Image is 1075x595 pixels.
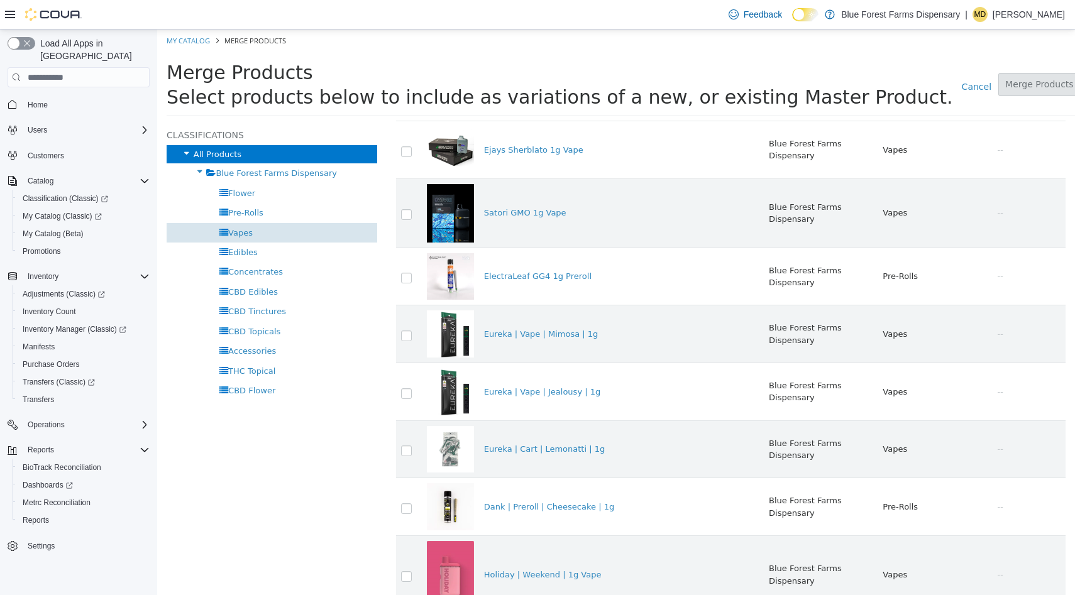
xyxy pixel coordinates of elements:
a: Eureka | Cart | Lemonatti | 1g [327,415,448,424]
td: -- [835,449,908,506]
a: Ejays Sherblato 1g Vape [327,116,426,125]
span: Dark Mode [792,21,793,22]
a: Cancel [804,46,841,65]
span: All Products [36,120,84,129]
button: Operations [23,417,70,432]
span: Settings [28,541,55,551]
span: Users [23,123,150,138]
span: Manifests [18,339,150,354]
button: My Catalog (Beta) [13,225,155,243]
span: My Catalog (Beta) [23,229,84,239]
span: Transfers [18,392,150,407]
button: Metrc Reconciliation [13,494,155,511]
a: My Catalog (Classic) [18,209,107,224]
td: Vapes [720,391,834,449]
img: 150 [270,281,317,328]
button: Inventory [23,269,63,284]
span: Transfers (Classic) [18,374,150,390]
img: 150 [270,155,317,213]
span: Inventory [28,271,58,281]
button: Promotions [13,243,155,260]
button: Users [3,121,155,139]
span: CBD Topicals [71,297,123,307]
span: My Catalog (Classic) [23,211,102,221]
span: CBD Edibles [71,258,121,267]
button: Operations [3,416,155,434]
span: Vapes [71,199,96,208]
div: Melise Douglas [973,7,988,22]
span: Inventory Count [18,304,150,319]
span: Operations [28,420,65,430]
span: Pre-Rolls [71,178,106,188]
a: Classification (Classic) [13,190,155,207]
span: Accessories [71,317,119,326]
span: Catalog [23,173,150,188]
span: Dashboards [23,480,73,490]
button: Customers [3,146,155,165]
button: Settings [3,537,155,555]
span: Reports [23,442,150,457]
span: My Catalog (Beta) [18,226,150,241]
a: Settings [23,538,60,554]
span: BioTrack Reconciliation [18,460,150,475]
td: Vapes [720,91,834,149]
a: Dank | Preroll | Cheesecake | 1g [327,472,457,482]
a: Classification (Classic) [18,191,113,206]
img: 150 [270,396,317,444]
a: Dashboards [18,478,78,493]
span: Classification (Classic) [18,191,150,206]
button: Transfers [13,391,155,408]
span: Inventory Manager (Classic) [18,322,150,337]
td: Vapes [720,149,834,218]
p: Blue Forest Farms Dispensary [841,7,960,22]
span: Blue Forest Farms Dispensary [58,139,180,148]
td: Blue Forest Farms Dispensary [607,218,720,276]
a: Adjustments (Classic) [18,287,110,302]
h5: Classifications [9,98,220,113]
td: Blue Forest Farms Dispensary [607,334,720,391]
nav: Complex example [8,90,150,587]
span: Purchase Orders [23,359,80,369]
img: 150 [270,97,317,144]
td: -- [835,391,908,449]
a: My Catalog (Beta) [18,226,89,241]
td: Vapes [720,276,834,334]
td: Blue Forest Farms Dispensary [607,276,720,334]
td: Vapes [720,334,834,391]
img: Cova [25,8,82,21]
td: -- [835,334,908,391]
button: Reports [13,511,155,529]
a: Reports [18,513,54,528]
button: Catalog [3,172,155,190]
span: Purchase Orders [18,357,150,372]
td: Vapes [720,506,834,584]
span: Home [28,100,48,110]
button: Inventory [3,268,155,285]
a: Purchase Orders [18,357,85,372]
span: Catalog [28,176,53,186]
img: 150 [270,511,317,579]
p: | [965,7,967,22]
a: BioTrack Reconciliation [18,460,106,475]
a: Inventory Manager (Classic) [13,320,155,338]
span: Adjustments (Classic) [23,289,105,299]
input: Dark Mode [792,8,819,21]
span: Settings [23,538,150,554]
a: Eureka | Vape | Mimosa | 1g [327,300,441,309]
button: Catalog [23,173,58,188]
span: Users [28,125,47,135]
span: Reports [18,513,150,528]
span: Inventory [23,269,150,284]
button: BioTrack Reconciliation [13,459,155,476]
span: BioTrack Reconciliation [23,462,101,472]
span: Flower [71,159,98,168]
span: Load All Apps in [GEOGRAPHIC_DATA] [35,37,150,62]
a: Dashboards [13,476,155,494]
td: Blue Forest Farms Dispensary [607,149,720,218]
td: -- [835,91,908,149]
td: Pre-Rolls [720,218,834,276]
span: Promotions [18,244,150,259]
span: Reports [28,445,54,455]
